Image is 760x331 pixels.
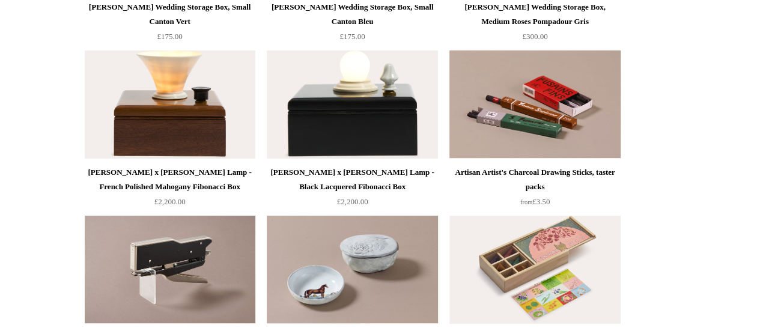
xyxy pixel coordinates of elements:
img: Artisan Artist's Charcoal Drawing Sticks, taster packs [449,50,620,159]
div: [PERSON_NAME] x [PERSON_NAME] Lamp - French Polished Mahogany Fibonacci Box [88,165,252,194]
div: Artisan Artist's Charcoal Drawing Sticks, taster packs [452,165,617,194]
a: Rob Morter x Steve Harrison Lamp - French Polished Mahogany Fibonacci Box Rob Morter x Steve Harr... [85,50,255,159]
a: 21 Traditional Japanese Floral Incense Cones 21 Traditional Japanese Floral Incense Cones [449,216,620,324]
span: £175.00 [339,32,365,41]
span: £2,200.00 [337,197,368,206]
img: Rob Morter x Steve Harrison Lamp - French Polished Mahogany Fibonacci Box [85,50,255,159]
span: £300.00 [522,32,547,41]
span: £175.00 [157,32,182,41]
span: £3.50 [520,197,550,206]
img: Hand Held Black and Chrome Zenith 6/4 Plier Stapler [85,216,255,324]
a: Artisan Artist's Charcoal Drawing Sticks, taster packs from£3.50 [449,165,620,214]
img: Astier de Villatte x John Derian Desk Accessories [267,216,437,324]
div: [PERSON_NAME] x [PERSON_NAME] Lamp - Black Lacquered Fibonacci Box [270,165,434,194]
span: £2,200.00 [154,197,186,206]
a: [PERSON_NAME] x [PERSON_NAME] Lamp - Black Lacquered Fibonacci Box £2,200.00 [267,165,437,214]
span: from [520,199,532,205]
a: Artisan Artist's Charcoal Drawing Sticks, taster packs Artisan Artist's Charcoal Drawing Sticks, ... [449,50,620,159]
a: Astier de Villatte x John Derian Desk Accessories Astier de Villatte x John Derian Desk Accessories [267,216,437,324]
a: Rob Morter x Steve Harrison Lamp - Black Lacquered Fibonacci Box Rob Morter x Steve Harrison Lamp... [267,50,437,159]
img: Rob Morter x Steve Harrison Lamp - Black Lacquered Fibonacci Box [267,50,437,159]
a: Hand Held Black and Chrome Zenith 6/4 Plier Stapler Hand Held Black and Chrome Zenith 6/4 Plier S... [85,216,255,324]
a: [PERSON_NAME] x [PERSON_NAME] Lamp - French Polished Mahogany Fibonacci Box £2,200.00 [85,165,255,214]
img: 21 Traditional Japanese Floral Incense Cones [449,216,620,324]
